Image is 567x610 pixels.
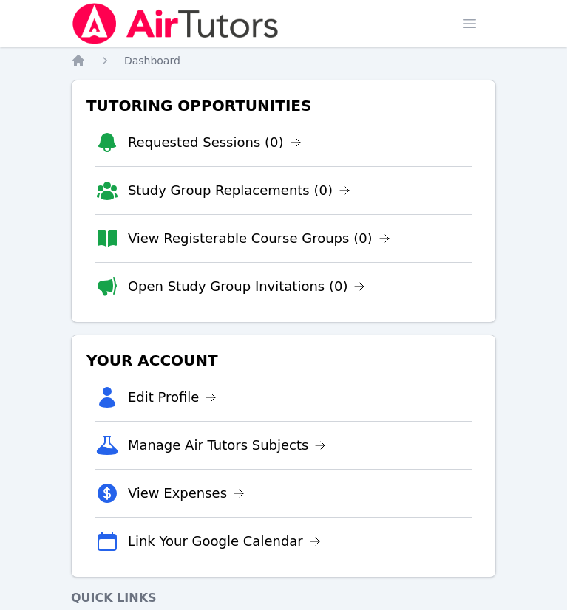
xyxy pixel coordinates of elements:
a: Manage Air Tutors Subjects [128,435,327,456]
a: Dashboard [124,53,180,68]
h3: Tutoring Opportunities [84,92,483,119]
span: Dashboard [124,55,180,66]
a: Link Your Google Calendar [128,531,321,552]
a: Edit Profile [128,387,217,408]
a: Requested Sessions (0) [128,132,302,153]
a: Open Study Group Invitations (0) [128,276,366,297]
a: View Expenses [128,483,245,504]
a: Study Group Replacements (0) [128,180,350,201]
h3: Your Account [84,347,483,374]
img: Air Tutors [71,3,280,44]
h4: Quick Links [71,589,496,607]
a: View Registerable Course Groups (0) [128,228,390,249]
nav: Breadcrumb [71,53,496,68]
